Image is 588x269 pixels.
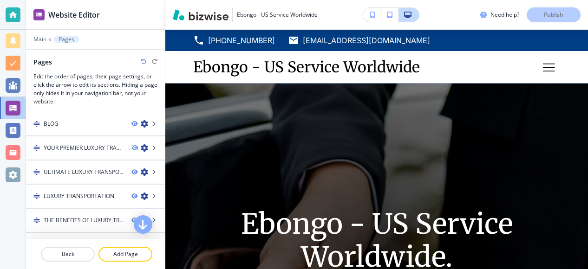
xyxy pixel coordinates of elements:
h4: THE BENEFITS OF LUXURY TRANSPORTATION FOR CORPORATE EVENTS [44,216,124,224]
img: Drag [33,121,40,127]
img: editor icon [33,9,45,20]
h4: ULTIMATE LUXURY TRANSPORTATION EXPERIENCES [44,168,124,176]
h2: Website Editor [48,9,100,20]
div: DragYOUR PREMIER LUXURY TRANSPORTATION SOLUTION IN [GEOGRAPHIC_DATA] 6491598 [26,136,165,160]
h2: Pages [33,57,52,67]
button: Ebongo - US Service Worldwide [173,8,318,22]
div: DragWHICH TRANSPORTATION OPTION IS BEST LUXURY OR STANDARD [26,233,165,257]
button: Back [41,247,95,262]
p: Back [42,250,94,258]
h4: LUXURY TRANSPORTATION [44,192,114,200]
h4: BLOG [44,120,59,128]
h4: YOUR PREMIER LUXURY TRANSPORTATION SOLUTION IN [GEOGRAPHIC_DATA] 6491598 [44,144,124,152]
img: Bizwise Logo [173,9,229,20]
p: [PHONE_NUMBER] [208,33,275,47]
div: DragULTIMATE LUXURY TRANSPORTATION EXPERIENCES [26,160,165,185]
img: Drag [33,193,40,199]
img: Drag [33,169,40,175]
img: Drag [33,217,40,224]
div: DragBLOG [26,112,165,136]
a: [PHONE_NUMBER] [193,33,275,47]
h3: Edit the order of pages, their page settings, or click the arrow to edit its sections. Hiding a p... [33,72,157,106]
p: [EMAIL_ADDRESS][DOMAIN_NAME] [303,33,430,47]
button: Toggle hamburger navigation menu [538,56,560,78]
div: DragTHE BENEFITS OF LUXURY TRANSPORTATION FOR CORPORATE EVENTS [26,209,165,233]
img: Drag [33,145,40,151]
h3: Need help? [490,11,519,19]
a: [EMAIL_ADDRESS][DOMAIN_NAME] [288,33,430,47]
h4: Ebongo - US Service Worldwide [193,58,420,76]
div: DragLUXURY TRANSPORTATION [26,185,165,209]
button: Pages [54,36,79,43]
button: Add Page [98,247,152,262]
h3: Ebongo - US Service Worldwide [237,11,318,19]
p: Pages [59,36,74,43]
button: Main [33,36,46,43]
p: Add Page [99,250,151,258]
